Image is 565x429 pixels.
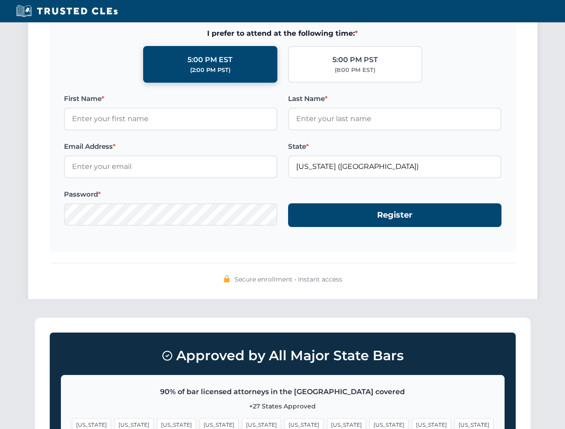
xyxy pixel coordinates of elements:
[288,156,501,178] input: Florida (FL)
[332,54,378,66] div: 5:00 PM PST
[64,189,277,200] label: Password
[288,141,501,152] label: State
[190,66,230,75] div: (2:00 PM PST)
[64,93,277,104] label: First Name
[61,344,505,368] h3: Approved by All Major State Bars
[72,386,493,398] p: 90% of bar licensed attorneys in the [GEOGRAPHIC_DATA] covered
[234,274,342,284] span: Secure enrollment • Instant access
[64,28,501,39] span: I prefer to attend at the following time:
[288,93,501,104] label: Last Name
[288,203,501,227] button: Register
[64,156,277,178] input: Enter your email
[64,108,277,130] input: Enter your first name
[64,141,277,152] label: Email Address
[223,275,230,282] img: 🔒
[288,108,501,130] input: Enter your last name
[13,4,120,18] img: Trusted CLEs
[335,66,375,75] div: (8:00 PM EST)
[187,54,233,66] div: 5:00 PM EST
[72,401,493,411] p: +27 States Approved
